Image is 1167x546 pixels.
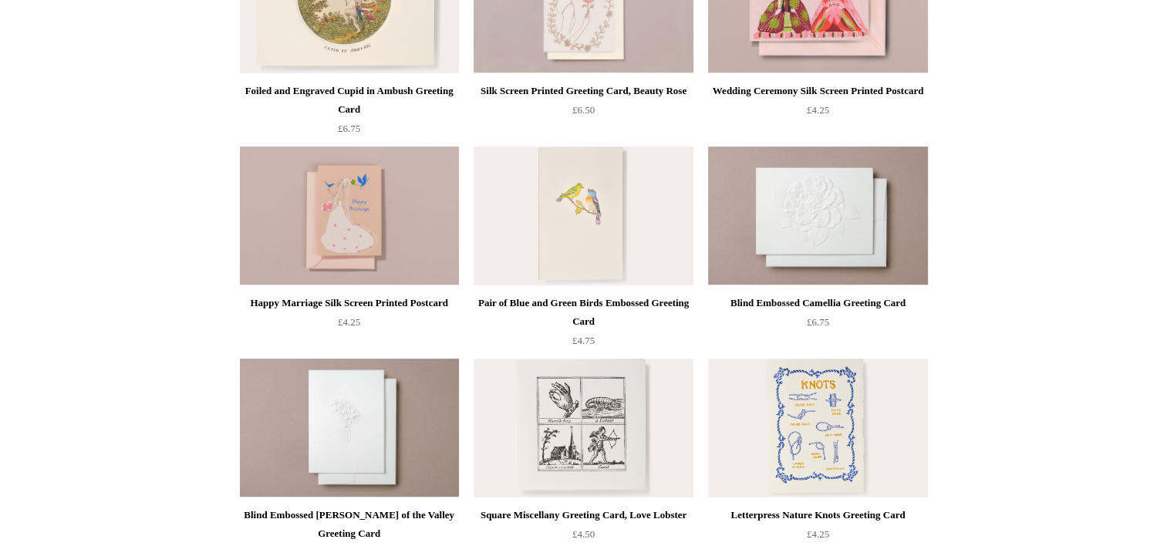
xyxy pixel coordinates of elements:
[477,506,689,524] div: Square Miscellany Greeting Card, Love Lobster
[708,359,927,497] img: Letterpress Nature Knots Greeting Card
[474,359,693,497] a: Square Miscellany Greeting Card, Love Lobster Square Miscellany Greeting Card, Love Lobster
[708,294,927,357] a: Blind Embossed Camellia Greeting Card £6.75
[244,506,455,543] div: Blind Embossed [PERSON_NAME] of the Valley Greeting Card
[572,528,595,540] span: £4.50
[477,294,689,331] div: Pair of Blue and Green Birds Embossed Greeting Card
[474,359,693,497] img: Square Miscellany Greeting Card, Love Lobster
[807,316,829,328] span: £6.75
[240,359,459,497] a: Blind Embossed Lily of the Valley Greeting Card Blind Embossed Lily of the Valley Greeting Card
[338,123,360,134] span: £6.75
[708,359,927,497] a: Letterpress Nature Knots Greeting Card Letterpress Nature Knots Greeting Card
[572,104,595,116] span: £6.50
[708,147,927,285] a: Blind Embossed Camellia Greeting Card Blind Embossed Camellia Greeting Card
[807,528,829,540] span: £4.25
[712,294,923,312] div: Blind Embossed Camellia Greeting Card
[712,82,923,100] div: Wedding Ceremony Silk Screen Printed Postcard
[708,82,927,145] a: Wedding Ceremony Silk Screen Printed Postcard £4.25
[474,294,693,357] a: Pair of Blue and Green Birds Embossed Greeting Card £4.75
[708,147,927,285] img: Blind Embossed Camellia Greeting Card
[240,294,459,357] a: Happy Marriage Silk Screen Printed Postcard £4.25
[244,294,455,312] div: Happy Marriage Silk Screen Printed Postcard
[474,147,693,285] img: Pair of Blue and Green Birds Embossed Greeting Card
[240,82,459,145] a: Foiled and Engraved Cupid in Ambush Greeting Card £6.75
[240,359,459,497] img: Blind Embossed Lily of the Valley Greeting Card
[712,506,923,524] div: Letterpress Nature Knots Greeting Card
[807,104,829,116] span: £4.25
[572,335,595,346] span: £4.75
[244,82,455,119] div: Foiled and Engraved Cupid in Ambush Greeting Card
[477,82,689,100] div: Silk Screen Printed Greeting Card, Beauty Rose
[240,147,459,285] img: Happy Marriage Silk Screen Printed Postcard
[474,147,693,285] a: Pair of Blue and Green Birds Embossed Greeting Card Pair of Blue and Green Birds Embossed Greetin...
[338,316,360,328] span: £4.25
[474,82,693,145] a: Silk Screen Printed Greeting Card, Beauty Rose £6.50
[240,147,459,285] a: Happy Marriage Silk Screen Printed Postcard Happy Marriage Silk Screen Printed Postcard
